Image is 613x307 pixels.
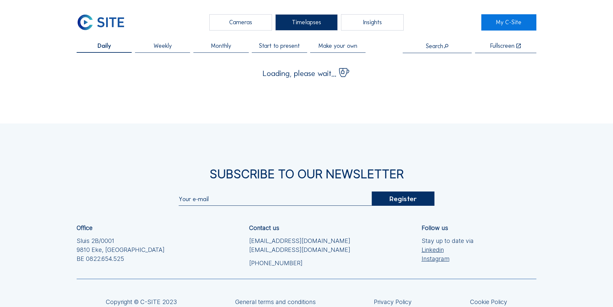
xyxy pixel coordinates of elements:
span: Start to present [259,43,300,49]
div: Cameras [209,14,272,31]
span: Make your own [318,43,357,49]
a: Instagram [422,254,474,263]
div: Timelapses [275,14,338,31]
div: Copyright © C-SITE 2023 [106,299,177,305]
a: [PHONE_NUMBER] [249,259,350,268]
a: General terms and conditions [235,299,316,305]
div: Sluis 2B/0001 9810 Eke, [GEOGRAPHIC_DATA] BE 0822.654.525 [77,236,165,263]
div: Contact us [249,225,279,231]
div: Register [372,192,434,206]
span: Weekly [154,43,172,49]
img: C-SITE Logo [77,14,125,31]
span: Loading, please wait... [263,70,336,77]
div: Subscribe to our newsletter [77,168,536,180]
a: Cookie Policy [470,299,507,305]
a: [EMAIL_ADDRESS][DOMAIN_NAME] [249,245,350,254]
a: C-SITE Logo [77,14,132,31]
div: Stay up to date via [422,236,474,263]
a: Privacy Policy [374,299,412,305]
a: Linkedin [422,245,474,254]
div: Office [77,225,93,231]
input: Your e-mail [179,195,372,203]
div: Insights [341,14,403,31]
a: [EMAIL_ADDRESS][DOMAIN_NAME] [249,236,350,245]
a: My C-Site [481,14,536,31]
span: Daily [98,43,111,49]
div: Follow us [422,225,448,231]
span: Monthly [211,43,231,49]
div: Fullscreen [490,43,514,49]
